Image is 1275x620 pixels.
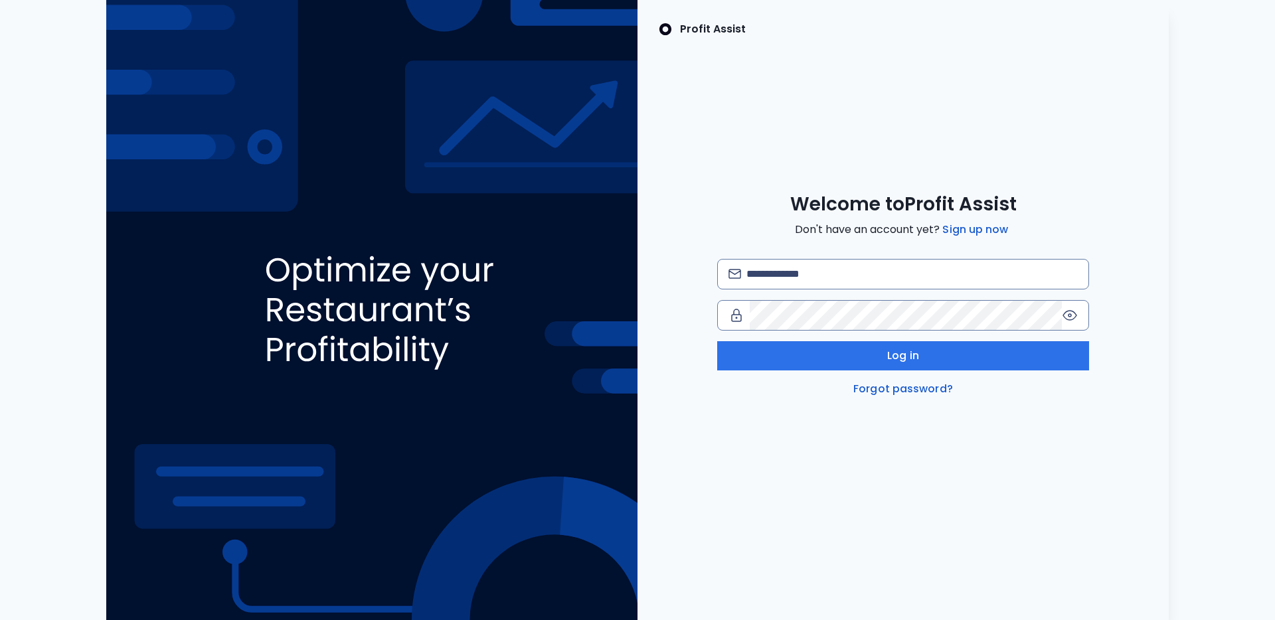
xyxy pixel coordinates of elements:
[680,21,746,37] p: Profit Assist
[728,269,741,279] img: email
[940,222,1011,238] a: Sign up now
[887,348,919,364] span: Log in
[717,341,1089,370] button: Log in
[790,193,1017,216] span: Welcome to Profit Assist
[795,222,1011,238] span: Don't have an account yet?
[851,381,956,397] a: Forgot password?
[659,21,672,37] img: SpotOn Logo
